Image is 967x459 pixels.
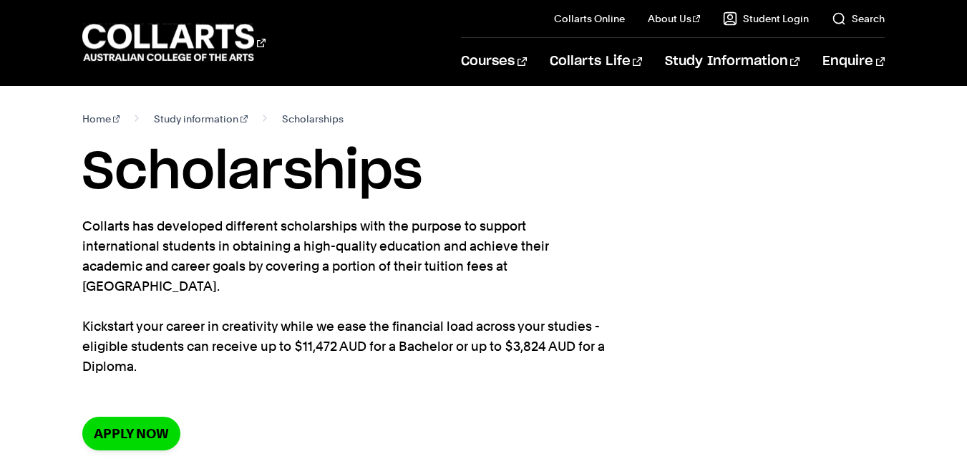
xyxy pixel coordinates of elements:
[154,109,248,129] a: Study information
[550,38,642,85] a: Collarts Life
[832,11,885,26] a: Search
[822,38,885,85] a: Enquire
[82,109,120,129] a: Home
[282,109,344,129] span: Scholarships
[723,11,809,26] a: Student Login
[648,11,701,26] a: About Us
[665,38,800,85] a: Study Information
[82,140,885,205] h1: Scholarships
[554,11,625,26] a: Collarts Online
[82,216,605,377] p: Collarts has developed different scholarships with the purpose to support international students ...
[461,38,526,85] a: Courses
[82,22,266,63] div: Go to homepage
[82,417,180,450] a: Apply now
